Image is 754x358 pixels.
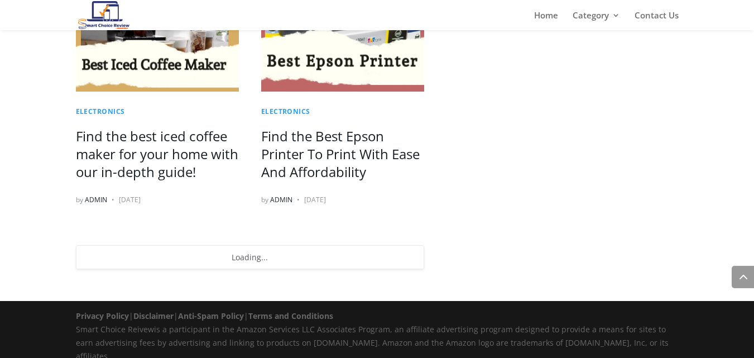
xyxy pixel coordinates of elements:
div: [DATE] [119,193,141,207]
a: Home [534,11,558,30]
img: Smart Choice Review [78,1,130,30]
a: Find the Best Epson Printer To Print With Ease And Affordability [261,127,420,181]
a: admin [85,195,107,204]
a: Electronics [76,107,125,116]
a: admin [270,195,292,204]
span: by [76,195,83,204]
a: Disclaimer [133,311,174,321]
a: Terms and Conditions [248,311,333,321]
a: Contact Us [635,11,679,30]
a: Find the best iced coffee maker for your home with our in-depth guide! [76,127,238,181]
a: Privacy Policy [76,311,129,321]
a: Category [573,11,620,30]
a: Anti-Spam Policy [178,311,244,321]
a: Electronics [261,107,310,116]
a: Loading... [76,245,424,269]
span: by [261,195,268,204]
div: [DATE] [304,193,326,207]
